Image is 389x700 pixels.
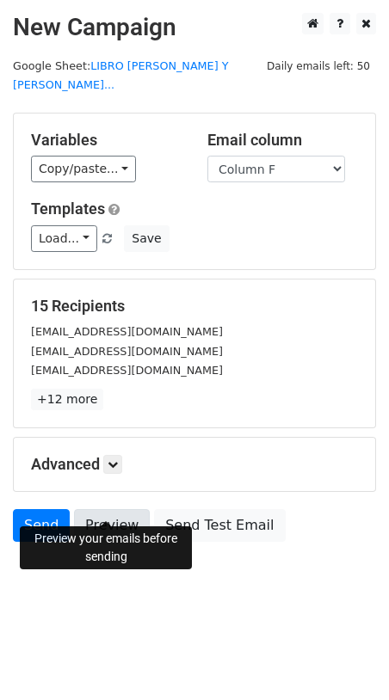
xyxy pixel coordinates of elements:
[303,617,389,700] iframe: Chat Widget
[31,131,182,150] h5: Variables
[31,297,358,316] h5: 15 Recipients
[74,509,150,542] a: Preview
[207,131,358,150] h5: Email column
[13,509,70,542] a: Send
[31,156,136,182] a: Copy/paste...
[261,57,376,76] span: Daily emails left: 50
[154,509,285,542] a: Send Test Email
[31,225,97,252] a: Load...
[31,455,358,474] h5: Advanced
[13,13,376,42] h2: New Campaign
[31,325,223,338] small: [EMAIL_ADDRESS][DOMAIN_NAME]
[31,389,103,410] a: +12 more
[13,59,228,92] a: LIBRO [PERSON_NAME] Y [PERSON_NAME]...
[13,59,228,92] small: Google Sheet:
[124,225,169,252] button: Save
[20,526,192,569] div: Preview your emails before sending
[303,617,389,700] div: Widget de chat
[31,364,223,377] small: [EMAIL_ADDRESS][DOMAIN_NAME]
[31,200,105,218] a: Templates
[31,345,223,358] small: [EMAIL_ADDRESS][DOMAIN_NAME]
[261,59,376,72] a: Daily emails left: 50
